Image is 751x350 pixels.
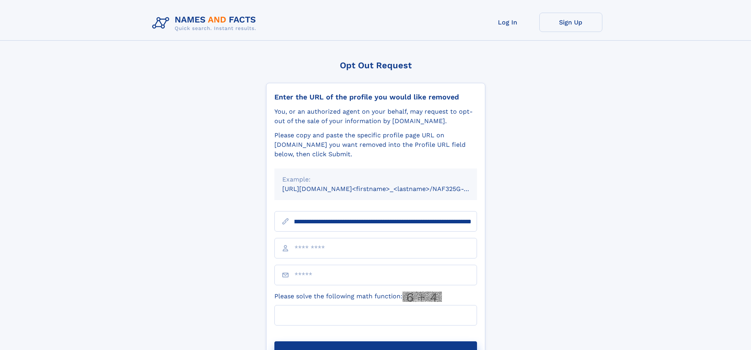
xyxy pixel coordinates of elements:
[539,13,602,32] a: Sign Up
[282,175,469,184] div: Example:
[274,107,477,126] div: You, or an authorized agent on your behalf, may request to opt-out of the sale of your informatio...
[476,13,539,32] a: Log In
[149,13,263,34] img: Logo Names and Facts
[266,60,485,70] div: Opt Out Request
[274,93,477,101] div: Enter the URL of the profile you would like removed
[282,185,492,193] small: [URL][DOMAIN_NAME]<firstname>_<lastname>/NAF325G-xxxxxxxx
[274,131,477,159] div: Please copy and paste the specific profile page URL on [DOMAIN_NAME] you want removed into the Pr...
[274,292,442,302] label: Please solve the following math function:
